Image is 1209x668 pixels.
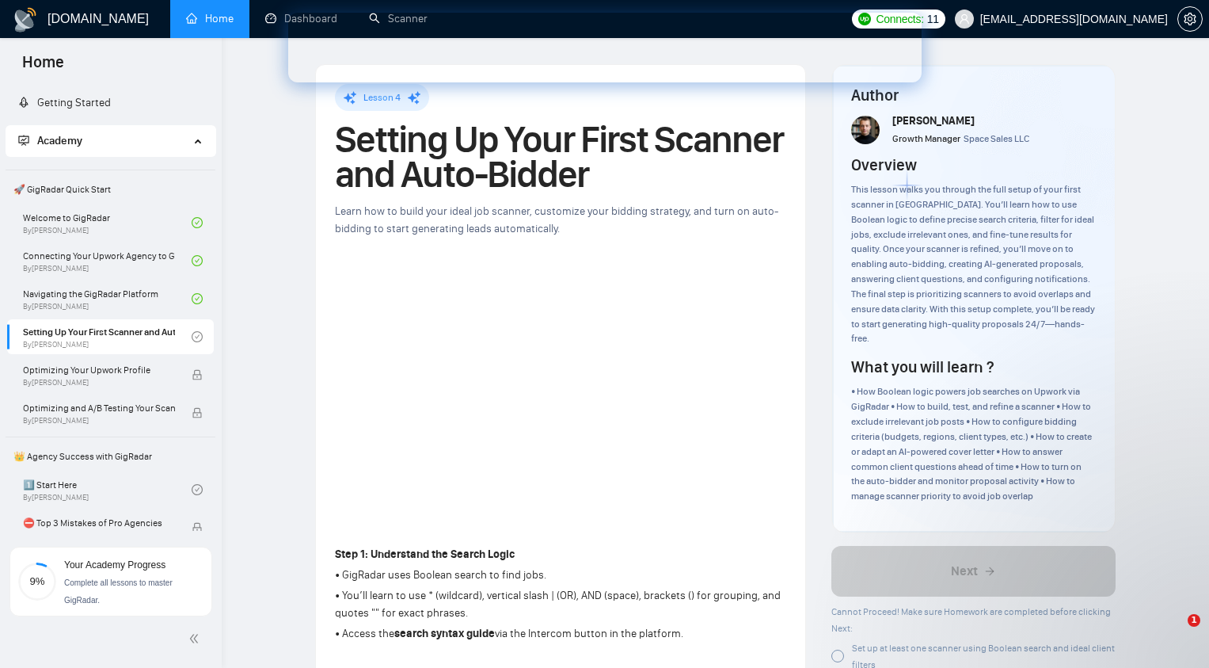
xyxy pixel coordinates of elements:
span: fund-projection-screen [18,135,29,146]
iframe: Intercom live chat [1155,614,1193,652]
h1: Setting Up Your First Scanner and Auto-Bidder [335,122,786,192]
span: Connects: [876,10,923,28]
span: user [959,13,970,25]
strong: Step 1: Understand the Search Logic [335,548,515,561]
span: Optimizing and A/B Testing Your Scanner for Better Results [23,400,175,416]
span: Lesson 4 [363,92,401,103]
a: searchScanner [369,12,428,25]
p: • You’ll learn to use * (wildcard), vertical slash | (OR), AND (space), brackets () for grouping,... [335,587,786,622]
h4: What you will learn ? [851,356,994,378]
span: Complete all lessons to master GigRadar. [64,578,173,605]
span: double-left [188,631,204,647]
a: dashboardDashboard [265,12,337,25]
a: Connecting Your Upwork Agency to GigRadarBy[PERSON_NAME] [23,243,192,278]
button: setting [1177,6,1203,32]
span: Cannot Proceed! Make sure Homework are completed before clicking Next: [831,606,1111,634]
a: 1️⃣ Start HereBy[PERSON_NAME] [23,472,192,507]
span: [PERSON_NAME] [892,114,975,128]
span: By [PERSON_NAME] [23,378,175,387]
span: Optimizing Your Upwork Profile [23,362,175,378]
span: 👑 Agency Success with GigRadar [7,441,214,472]
span: Academy [18,134,82,147]
h4: Author [851,84,1096,106]
span: check-circle [192,484,203,495]
button: Next [831,546,1116,597]
img: logo [13,7,38,32]
li: Getting Started [6,87,215,119]
span: Your Academy Progress [64,559,165,571]
span: 11 [927,10,939,28]
span: 9% [18,576,56,586]
span: setting [1178,13,1202,25]
span: Growth Manager [892,133,960,144]
span: By [PERSON_NAME] [23,416,175,426]
span: lock [192,407,203,418]
span: 1 [1188,614,1200,627]
a: rocketGetting Started [18,96,111,109]
a: setting [1177,13,1203,25]
p: • Access the via the Intercom button in the platform. [335,625,786,643]
p: • GigRadar uses Boolean search to find jobs. [335,567,786,584]
span: Space Sales LLC [964,133,1029,144]
span: Home [10,51,77,84]
img: vlad-t.jpg [851,116,880,144]
a: Welcome to GigRadarBy[PERSON_NAME] [23,205,192,240]
strong: search syntax guide [394,627,495,640]
span: check-circle [192,217,203,228]
a: Navigating the GigRadar PlatformBy[PERSON_NAME] [23,281,192,316]
h4: Overview [851,154,917,176]
span: lock [192,369,203,380]
div: This lesson walks you through the full setup of your first scanner in [GEOGRAPHIC_DATA]. You’ll l... [851,182,1096,346]
span: check-circle [192,255,203,266]
span: Academy [37,134,82,147]
div: • How Boolean logic powers job searches on Upwork via GigRadar • How to build, test, and refine a... [851,384,1096,504]
iframe: Intercom live chat баннер [288,13,922,82]
span: 🚀 GigRadar Quick Start [7,174,214,205]
span: lock [192,522,203,533]
span: check-circle [192,331,203,342]
a: homeHome [186,12,234,25]
a: Setting Up Your First Scanner and Auto-BidderBy[PERSON_NAME] [23,319,192,354]
span: check-circle [192,293,203,304]
span: ⛔ Top 3 Mistakes of Pro Agencies [23,515,175,531]
span: Learn how to build your ideal job scanner, customize your bidding strategy, and turn on auto-bidd... [335,204,778,235]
